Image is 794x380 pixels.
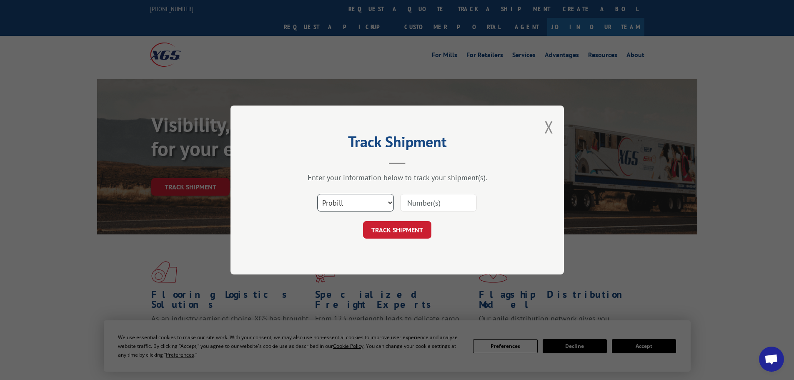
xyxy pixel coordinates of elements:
[544,116,554,138] button: Close modal
[759,347,784,372] div: Open chat
[272,173,522,182] div: Enter your information below to track your shipment(s).
[363,221,431,239] button: TRACK SHIPMENT
[272,136,522,152] h2: Track Shipment
[400,194,477,211] input: Number(s)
